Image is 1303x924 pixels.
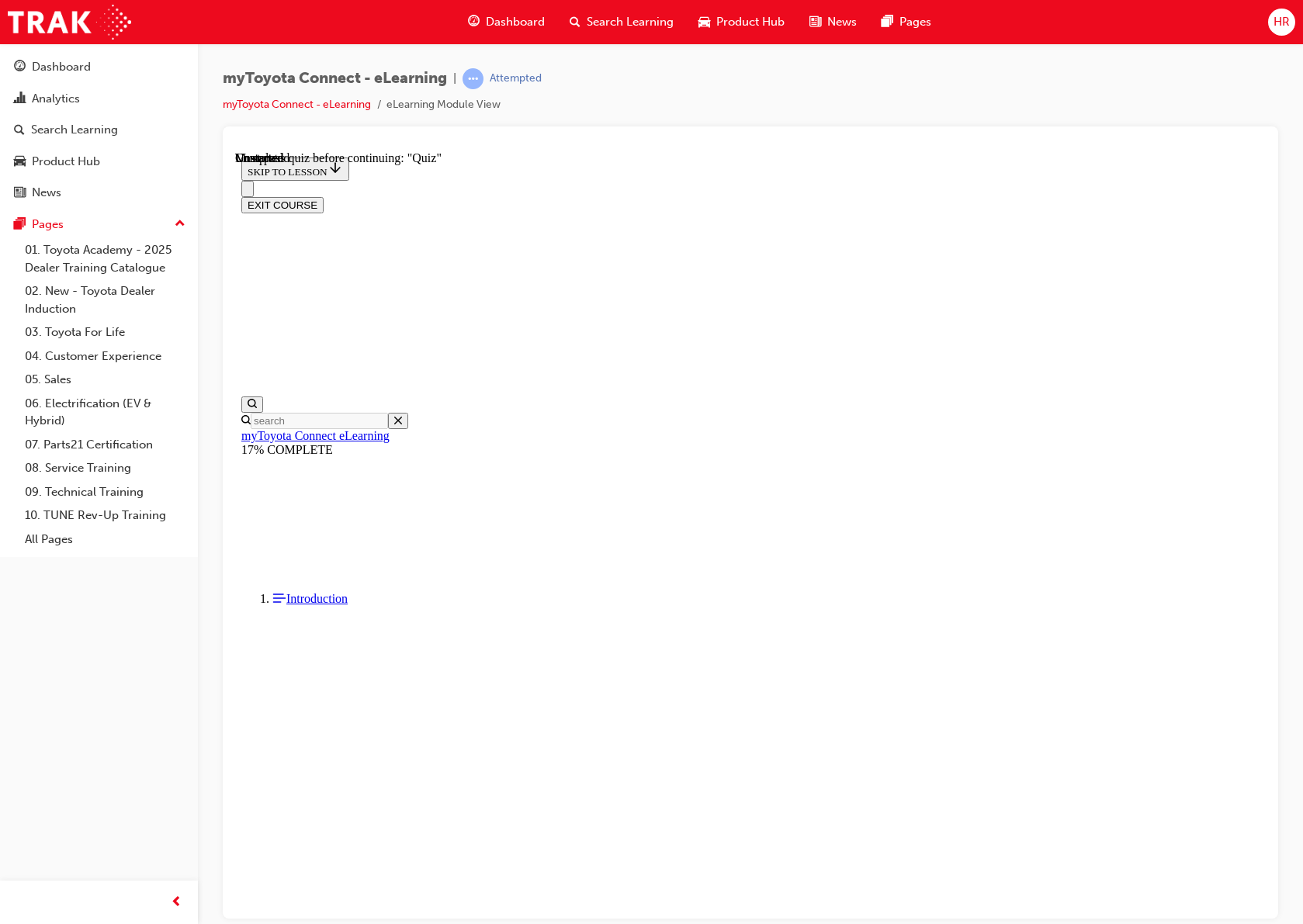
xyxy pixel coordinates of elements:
[6,210,192,239] button: Pages
[882,12,893,32] span: pages-icon
[32,90,80,108] div: Analytics
[797,6,869,38] a: news-iconNews
[490,71,542,86] div: Attempted
[19,480,192,504] a: 09. Technical Training
[456,6,557,38] a: guage-iconDashboard
[32,153,100,171] div: Product Hub
[19,392,192,433] a: 06. Electrification (EV & Hybrid)
[16,261,153,278] input: Search
[6,50,192,210] button: DashboardAnalyticsSearch LearningProduct HubNews
[6,85,192,113] a: Analytics
[171,893,182,912] span: prev-icon
[6,278,154,291] a: myToyota Connect eLearning
[153,261,173,278] button: Close search menu
[6,6,114,29] button: SKIP TO LESSON
[223,98,371,111] a: myToyota Connect - eLearning
[8,5,131,40] img: Trak
[14,92,26,106] span: chart-icon
[453,70,456,88] span: |
[19,279,192,320] a: 02. New - Toyota Dealer Induction
[468,12,480,32] span: guage-icon
[463,68,483,89] span: learningRecordVerb_ATTEMPT-icon
[6,46,88,62] button: EXIT COURSE
[32,184,61,202] div: News
[486,13,545,31] span: Dashboard
[1268,9,1295,36] button: HR
[570,12,580,32] span: search-icon
[32,216,64,234] div: Pages
[14,186,26,200] span: news-icon
[19,320,192,344] a: 03. Toyota For Life
[6,245,28,261] button: Open search menu
[32,58,91,76] div: Dashboard
[14,61,26,74] span: guage-icon
[14,218,26,232] span: pages-icon
[6,292,1024,306] div: 17% COMPLETE
[12,15,108,26] span: SKIP TO LESSON
[223,70,447,88] span: myToyota Connect - eLearning
[19,528,192,552] a: All Pages
[19,238,192,279] a: 01. Toyota Academy - 2025 Dealer Training Catalogue
[14,123,25,137] span: search-icon
[899,13,931,31] span: Pages
[19,368,192,392] a: 05. Sales
[698,12,710,32] span: car-icon
[19,433,192,457] a: 07. Parts21 Certification
[587,13,674,31] span: Search Learning
[809,12,821,32] span: news-icon
[31,121,118,139] div: Search Learning
[1274,13,1290,31] span: HR
[14,155,26,169] span: car-icon
[6,147,192,176] a: Product Hub
[19,344,192,369] a: 04. Customer Experience
[6,178,192,207] a: News
[716,13,785,31] span: Product Hub
[686,6,797,38] a: car-iconProduct Hub
[557,6,686,38] a: search-iconSearch Learning
[19,504,192,528] a: 10. TUNE Rev-Up Training
[6,29,19,46] button: Close navigation menu
[869,6,944,38] a: pages-iconPages
[19,456,192,480] a: 08. Service Training
[6,53,192,81] a: Dashboard
[175,214,185,234] span: up-icon
[6,116,192,144] a: Search Learning
[386,96,501,114] li: eLearning Module View
[827,13,857,31] span: News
